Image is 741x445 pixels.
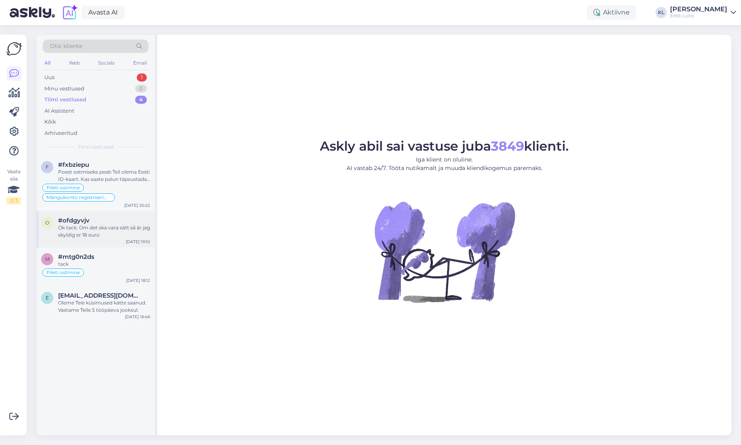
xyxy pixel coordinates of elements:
div: 0 [135,85,147,93]
div: 4 [135,96,147,104]
span: #ofdgyvjv [58,217,90,224]
img: explore-ai [61,4,78,21]
span: Mängukonto registreerimine [46,195,111,200]
div: 2 / 3 [6,197,21,204]
div: Uus [44,73,54,82]
span: Otsi kliente [50,42,82,50]
p: Iga klient on oluline. AI vastab 24/7. Tööta nutikamalt ja muuda kliendikogemus paremaks. [320,155,569,172]
div: Email [132,58,148,68]
div: Poest ostmiseks peab Teil olema Eesti ID-kaart. Kas saate palun täpsustada, miks Teile poest pile... [58,168,150,183]
div: Tiimi vestlused [44,96,86,104]
div: Aktiivne [587,5,636,20]
span: Pileti ostmine [46,185,80,190]
span: E [46,295,49,301]
span: f [46,164,49,170]
div: [DATE] 19:10 [126,239,150,245]
div: Oleme Teie küsimused kätte saanud. Vastame Teile 5 tööpäeva jooksul. [58,299,150,314]
div: KL [655,7,667,18]
div: All [43,58,52,68]
div: [PERSON_NAME] [670,6,727,13]
div: Minu vestlused [44,85,84,93]
span: Evesei1@outlook.com [58,292,142,299]
span: Askly abil sai vastuse juba klienti. [320,138,569,154]
div: [DATE] 20:22 [124,202,150,208]
span: m [45,256,50,262]
a: Avasta AI [81,6,125,19]
div: Socials [96,58,116,68]
b: 3849 [491,138,524,154]
div: Arhiveeritud [44,129,77,137]
div: [DATE] 16:46 [125,314,150,320]
img: No Chat active [372,179,517,324]
div: tack [58,260,150,268]
span: #fxbziepu [58,161,89,168]
img: Askly Logo [6,41,22,57]
span: Tiimi vestlused [78,143,114,151]
div: Kõik [44,118,56,126]
div: Eesti Loto [670,13,727,19]
a: [PERSON_NAME]Eesti Loto [670,6,736,19]
div: 1 [137,73,147,82]
span: o [45,220,49,226]
span: #mtg0n2ds [58,253,94,260]
div: [DATE] 18:12 [126,277,150,283]
span: Pileti ostmine [46,270,80,275]
div: Web [67,58,81,68]
div: Vaata siia [6,168,21,204]
div: Ok tack. Om det ska vara sätt så är jag skyldig er 18 euro [58,224,150,239]
div: AI Assistent [44,107,74,115]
